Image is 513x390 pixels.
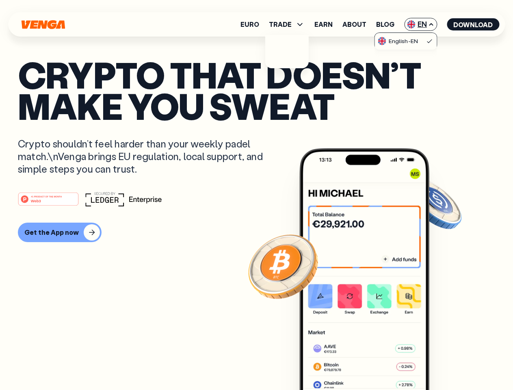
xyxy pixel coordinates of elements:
a: flag-ukEnglish-EN [375,33,437,48]
button: Get the App now [18,223,102,242]
img: USDC coin [405,175,463,233]
tspan: #1 PRODUCT OF THE MONTH [31,195,62,197]
img: flag-uk [378,37,386,45]
a: Earn [314,21,333,28]
img: Bitcoin [247,230,320,303]
a: About [342,21,366,28]
p: Crypto that doesn’t make you sweat [18,59,495,121]
a: Blog [376,21,394,28]
tspan: Web3 [31,198,41,203]
div: English - EN [378,37,418,45]
button: Download [447,18,499,30]
a: Get the App now [18,223,495,242]
a: Euro [240,21,259,28]
a: #1 PRODUCT OF THE MONTHWeb3 [18,197,79,208]
span: EN [404,18,437,31]
span: TRADE [269,21,292,28]
div: Get the App now [24,228,79,236]
span: TRADE [269,19,305,29]
svg: Home [20,20,66,29]
img: flag-uk [407,20,415,28]
p: Crypto shouldn’t feel harder than your weekly padel match.\nVenga brings EU regulation, local sup... [18,137,275,175]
